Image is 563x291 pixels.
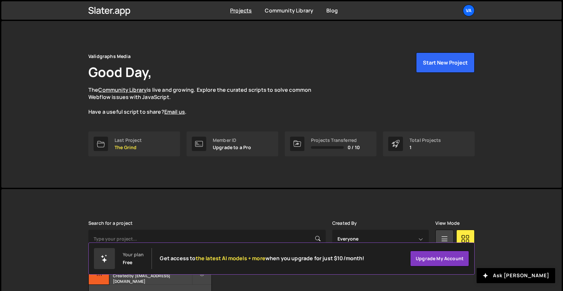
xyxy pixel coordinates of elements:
[123,260,133,265] div: Free
[410,251,469,266] a: Upgrade my account
[213,145,251,150] p: Upgrade to a Pro
[98,86,147,93] a: Community Library
[332,221,357,226] label: Created By
[115,145,142,150] p: The Grind
[123,252,144,257] div: Your plan
[265,7,313,14] a: Community Library
[88,86,324,116] p: The is live and growing. Explore the curated scripts to solve common Webflow issues with JavaScri...
[409,138,441,143] div: Total Projects
[435,221,460,226] label: View Mode
[88,52,131,60] div: Validgraphs Media
[113,273,192,284] small: Created by [EMAIL_ADDRESS][DOMAIN_NAME]
[416,52,475,73] button: Start New Project
[463,5,475,16] a: Va
[88,63,152,81] h1: Good Day,
[311,138,360,143] div: Projects Transferred
[213,138,251,143] div: Member ID
[477,268,555,283] button: Ask [PERSON_NAME]
[164,108,185,115] a: Email us
[409,145,441,150] p: 1
[326,7,338,14] a: Blog
[196,255,265,262] span: the latest AI models + more
[348,145,360,150] span: 0 / 10
[88,230,326,248] input: Type your project...
[115,138,142,143] div: Last Project
[88,131,180,156] a: Last Project The Grind
[230,7,252,14] a: Projects
[160,255,364,262] h2: Get access to when you upgrade for just $10/month!
[88,221,133,226] label: Search for a project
